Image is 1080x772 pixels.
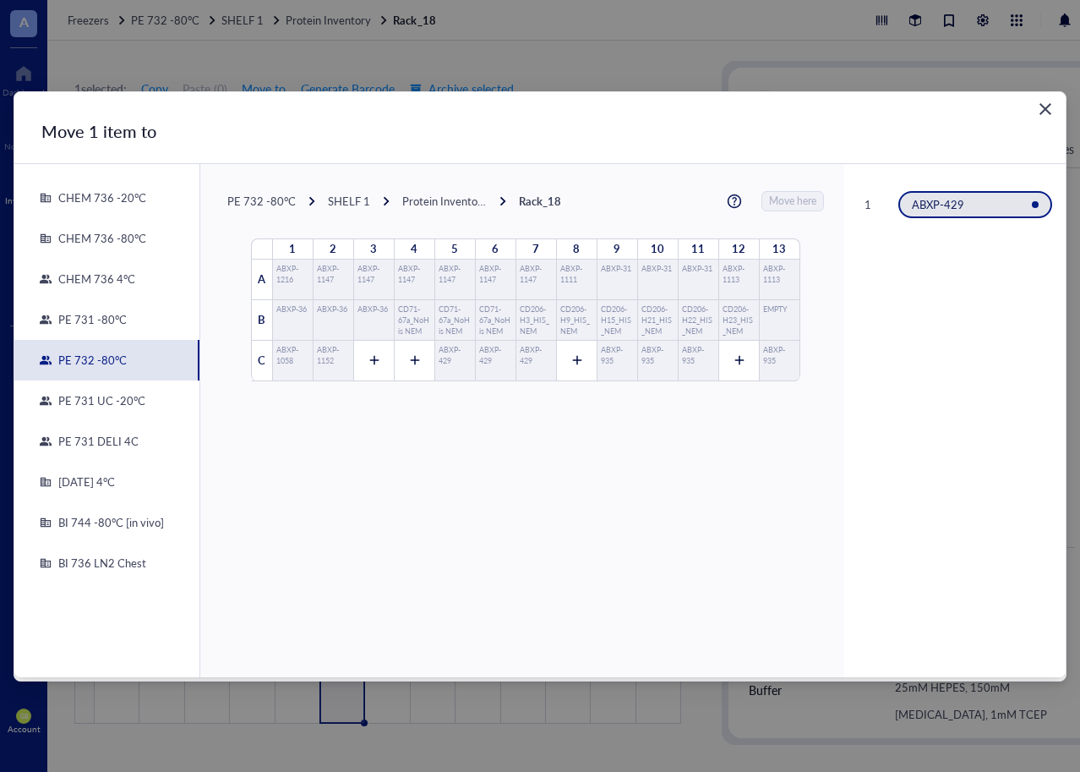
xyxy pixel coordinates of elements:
[723,263,755,296] div: ABXP-1113
[682,344,715,377] div: ABXP-935
[637,239,678,260] div: 10
[317,344,350,377] div: ABXP-1152
[520,344,553,377] div: ABXP-429
[556,239,597,260] div: 8
[678,239,718,260] div: 11
[601,263,631,296] div: ABXP-31
[479,344,512,377] div: ABXP-429
[357,263,390,296] div: ABXP-1147
[52,556,146,571] div: BI 736 LN2 Chest
[601,304,634,337] div: CD206-H15_HIS_NEM
[475,239,515,260] div: 6
[718,239,759,260] div: 12
[434,239,475,260] div: 5
[52,474,115,490] div: [DATE] 4°C
[520,304,553,337] div: CD206-H3_HIS_NEM
[439,263,472,296] div: ABXP-1147
[52,393,145,408] div: PE 731 UC -20°C
[313,239,353,260] div: 2
[519,194,561,209] div: Rack_18
[328,194,370,209] div: SHELF 1
[560,263,593,296] div: ABXP-1111
[763,344,796,377] div: ABXP-935
[353,239,394,260] div: 3
[394,239,434,260] div: 4
[52,312,127,327] div: PE 731 -80°C
[515,239,556,260] div: 7
[1032,109,1059,129] span: Close
[763,304,788,337] div: EMPTY
[52,353,127,368] div: PE 732 -80°C
[597,239,637,260] div: 9
[52,515,164,530] div: BI 744 -80°C [in vivo]
[52,434,139,449] div: PE 731 DELI 4C
[357,304,388,337] div: ABXP-36
[276,344,309,377] div: ABXP-1058
[641,263,672,296] div: ABXP-31
[641,344,674,377] div: ABXP-935
[520,263,553,296] div: ABXP-1147
[52,231,146,246] div: CHEM 736 -80°C
[682,263,712,296] div: ABXP-31
[763,263,796,296] div: ABXP-1113
[52,271,135,287] div: CHEM 736 4°C
[723,304,755,337] div: CD206-H23_HIS_NEM
[41,119,1012,143] div: Move 1 item to
[560,304,593,337] div: CD206-H9_HIS_NEM
[276,263,309,296] div: ABXP-1216
[252,260,272,300] div: A
[272,239,313,260] div: 1
[641,304,674,337] div: CD206-H21_HIS_NEM
[761,191,824,211] button: Move here
[276,304,307,337] div: ABXP-36
[398,304,431,337] div: CD71-67a_NoHis NEM
[398,263,431,296] div: ABXP-1147
[317,304,347,337] div: ABXP-36
[402,194,487,209] div: Protein Inventory
[252,341,272,381] div: C
[479,263,512,296] div: ABXP-1147
[252,300,272,341] div: B
[601,344,634,377] div: ABXP-935
[1032,106,1059,133] button: Close
[865,197,892,212] div: 1
[439,304,472,337] div: CD71-67a_NoHis NEM
[759,239,799,260] div: 13
[479,304,512,337] div: CD71-67a_NoHis NEM
[682,304,715,337] div: CD206-H22_HIS_NEM
[227,194,296,209] div: PE 732 -80°C
[439,344,472,377] div: ABXP-429
[52,190,146,205] div: CHEM 736 -20°C
[317,263,350,296] div: ABXP-1147
[912,196,964,212] span: ABXP-429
